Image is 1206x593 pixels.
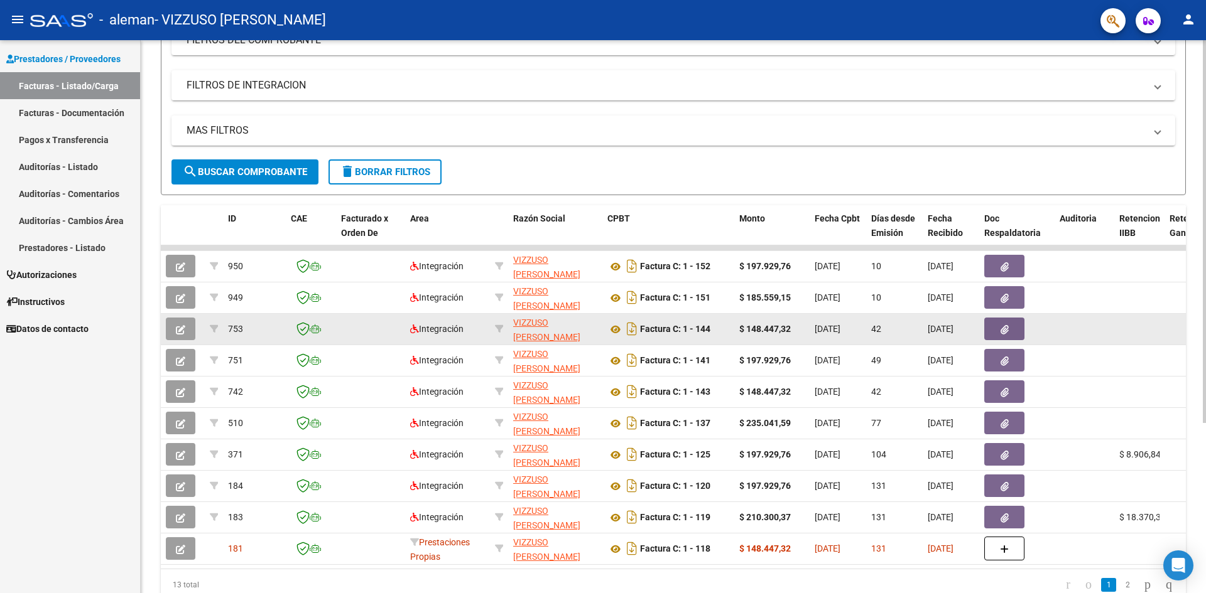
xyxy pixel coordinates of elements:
[228,449,243,459] span: 371
[6,322,89,336] span: Datos de contacto
[6,295,65,309] span: Instructivos
[341,213,388,238] span: Facturado x Orden De
[329,159,442,184] button: Borrar Filtros
[1114,205,1165,260] datatable-header-cell: Retencion IIBB
[183,164,198,179] mat-icon: search
[734,205,810,260] datatable-header-cell: Monto
[928,213,963,238] span: Fecha Recibido
[602,205,734,260] datatable-header-cell: CPBT
[871,292,881,302] span: 10
[340,166,430,178] span: Borrar Filtros
[640,387,710,397] strong: Factura C: 1 - 143
[739,355,791,365] strong: $ 197.929,76
[607,213,630,223] span: CPBT
[815,543,840,553] span: [DATE]
[228,418,243,428] span: 510
[183,166,307,178] span: Buscar Comprobante
[171,70,1175,100] mat-expansion-panel-header: FILTROS DE INTEGRACION
[410,355,464,365] span: Integración
[228,324,243,334] span: 753
[815,481,840,491] span: [DATE]
[513,378,597,405] div: 27383779184
[815,355,840,365] span: [DATE]
[739,292,791,302] strong: $ 185.559,15
[513,213,565,223] span: Razón Social
[228,355,243,365] span: 751
[228,261,243,271] span: 950
[10,12,25,27] mat-icon: menu
[410,213,429,223] span: Area
[405,205,490,260] datatable-header-cell: Area
[291,213,307,223] span: CAE
[513,318,580,342] span: VIZZUSO [PERSON_NAME]
[513,473,597,499] div: 27383779184
[640,324,710,334] strong: Factura C: 1 - 144
[739,261,791,271] strong: $ 197.929,76
[99,6,155,34] span: - aleman
[739,481,791,491] strong: $ 197.929,76
[624,382,640,402] i: Descargar documento
[513,535,597,562] div: 27383779184
[640,544,710,554] strong: Factura C: 1 - 118
[871,261,881,271] span: 10
[928,418,953,428] span: [DATE]
[513,255,580,279] span: VIZZUSO [PERSON_NAME]
[187,124,1145,137] mat-panel-title: MAS FILTROS
[410,512,464,522] span: Integración
[187,78,1145,92] mat-panel-title: FILTROS DE INTEGRACION
[513,537,580,562] span: VIZZUSO [PERSON_NAME]
[815,213,860,223] span: Fecha Cpbt
[513,380,580,405] span: VIZZUSO [PERSON_NAME]
[871,418,881,428] span: 77
[513,286,580,311] span: VIZZUSO [PERSON_NAME]
[286,205,336,260] datatable-header-cell: CAE
[739,213,765,223] span: Monto
[871,324,881,334] span: 42
[336,205,405,260] datatable-header-cell: Facturado x Orden De
[928,387,953,397] span: [DATE]
[513,349,580,373] span: VIZZUSO [PERSON_NAME]
[1060,213,1097,223] span: Auditoria
[1119,512,1166,522] span: $ 18.370,36
[928,449,953,459] span: [DATE]
[624,413,640,433] i: Descargar documento
[815,512,840,522] span: [DATE]
[815,261,840,271] span: [DATE]
[513,504,597,530] div: 27383779184
[928,355,953,365] span: [DATE]
[1119,449,1161,459] span: $ 8.906,84
[739,543,791,553] strong: $ 148.447,32
[410,387,464,397] span: Integración
[340,164,355,179] mat-icon: delete
[640,450,710,460] strong: Factura C: 1 - 125
[640,293,710,303] strong: Factura C: 1 - 151
[815,449,840,459] span: [DATE]
[155,6,326,34] span: - VIZZUSO [PERSON_NAME]
[228,292,243,302] span: 949
[228,481,243,491] span: 184
[815,418,840,428] span: [DATE]
[923,205,979,260] datatable-header-cell: Fecha Recibido
[410,449,464,459] span: Integración
[640,513,710,523] strong: Factura C: 1 - 119
[928,512,953,522] span: [DATE]
[624,287,640,307] i: Descargar documento
[513,410,597,436] div: 27383779184
[223,205,286,260] datatable-header-cell: ID
[624,507,640,527] i: Descargar documento
[739,387,791,397] strong: $ 148.447,32
[410,261,464,271] span: Integración
[739,418,791,428] strong: $ 235.041,59
[513,506,580,530] span: VIZZUSO [PERSON_NAME]
[228,387,243,397] span: 742
[228,512,243,522] span: 183
[513,441,597,467] div: 27383779184
[871,543,886,553] span: 131
[513,347,597,373] div: 27383779184
[1080,578,1097,592] a: go to previous page
[928,543,953,553] span: [DATE]
[928,261,953,271] span: [DATE]
[513,443,580,467] span: VIZZUSO [PERSON_NAME]
[810,205,866,260] datatable-header-cell: Fecha Cpbt
[624,444,640,464] i: Descargar documento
